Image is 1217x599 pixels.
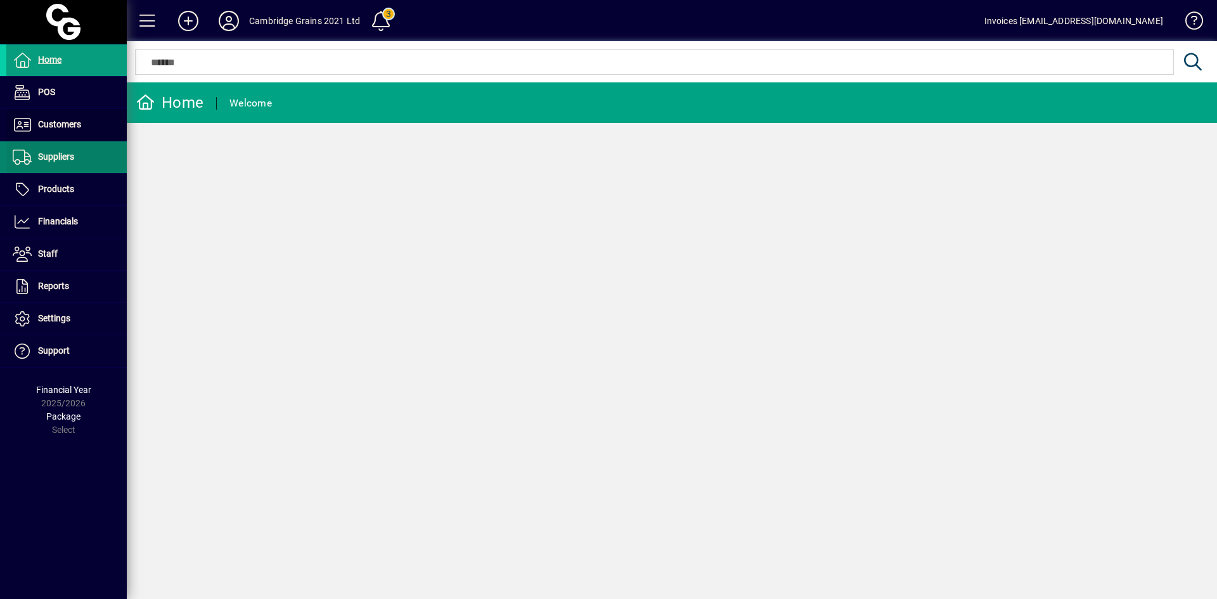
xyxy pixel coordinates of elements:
a: POS [6,77,127,108]
div: Cambridge Grains 2021 Ltd [249,11,360,31]
div: Welcome [229,93,272,113]
span: Customers [38,119,81,129]
span: Settings [38,313,70,323]
a: Knowledge Base [1176,3,1201,44]
div: Home [136,93,203,113]
span: Financial Year [36,385,91,395]
span: POS [38,87,55,97]
div: Invoices [EMAIL_ADDRESS][DOMAIN_NAME] [984,11,1163,31]
span: Products [38,184,74,194]
span: Staff [38,248,58,259]
button: Add [168,10,209,32]
a: Settings [6,303,127,335]
span: Financials [38,216,78,226]
a: Staff [6,238,127,270]
a: Products [6,174,127,205]
span: Support [38,345,70,356]
span: Package [46,411,80,422]
span: Suppliers [38,151,74,162]
a: Customers [6,109,127,141]
a: Support [6,335,127,367]
span: Reports [38,281,69,291]
a: Reports [6,271,127,302]
a: Financials [6,206,127,238]
a: Suppliers [6,141,127,173]
span: Home [38,55,61,65]
button: Profile [209,10,249,32]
